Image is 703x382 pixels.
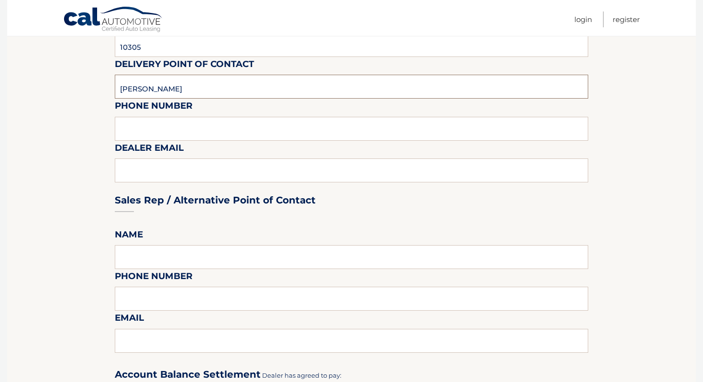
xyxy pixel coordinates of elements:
[115,369,261,381] h3: Account Balance Settlement
[115,141,184,158] label: Dealer Email
[115,194,316,206] h3: Sales Rep / Alternative Point of Contact
[115,311,144,328] label: Email
[115,57,254,75] label: Delivery Point of Contact
[63,6,164,34] a: Cal Automotive
[115,269,193,287] label: Phone Number
[115,99,193,116] label: Phone Number
[262,371,341,379] span: Dealer has agreed to pay:
[115,227,143,245] label: Name
[574,11,592,27] a: Login
[613,11,640,27] a: Register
